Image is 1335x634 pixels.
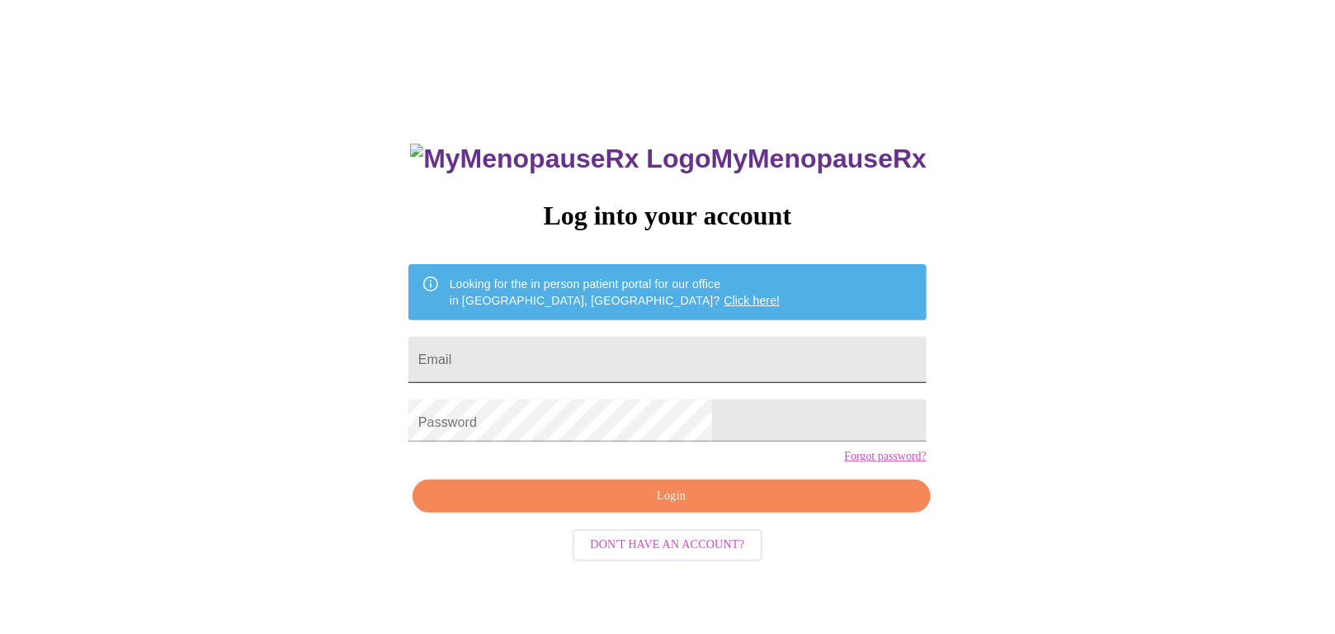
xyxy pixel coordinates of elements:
[573,529,763,561] button: Don't have an account?
[568,537,767,551] a: Don't have an account?
[844,450,927,463] a: Forgot password?
[591,535,745,556] span: Don't have an account?
[408,201,927,231] h3: Log into your account
[432,486,912,507] span: Login
[450,269,781,315] div: Looking for the in person patient portal for our office in [GEOGRAPHIC_DATA], [GEOGRAPHIC_DATA]?
[413,480,931,513] button: Login
[724,294,781,307] a: Click here!
[410,144,927,174] h3: MyMenopauseRx
[410,144,710,174] img: MyMenopauseRx Logo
